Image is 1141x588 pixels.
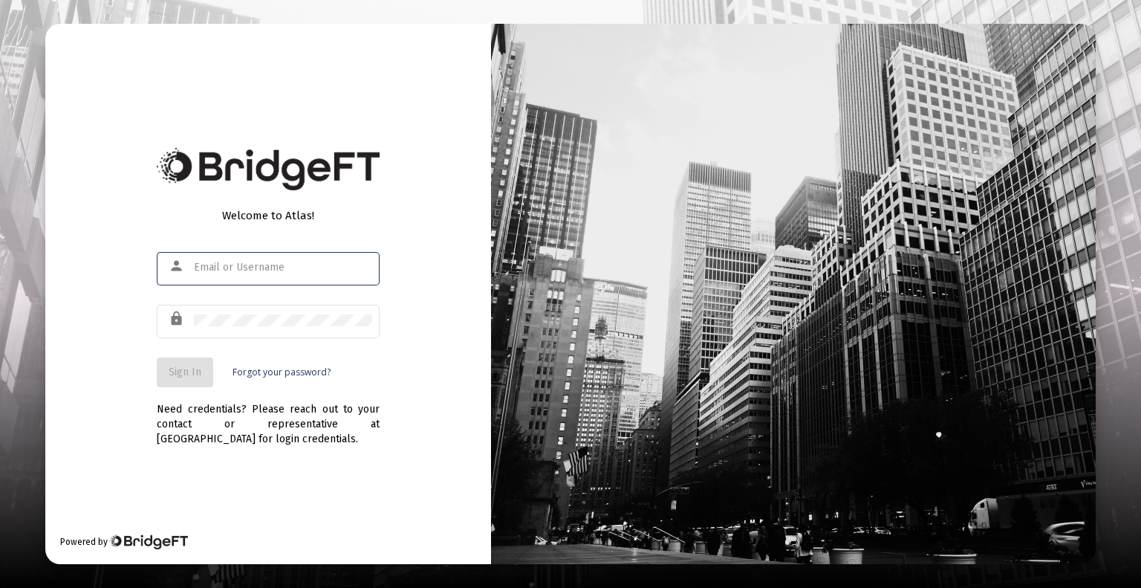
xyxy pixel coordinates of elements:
input: Email or Username [194,262,372,274]
div: Need credentials? Please reach out to your contact or representative at [GEOGRAPHIC_DATA] for log... [157,387,380,447]
img: Bridge Financial Technology Logo [157,148,380,190]
button: Sign In [157,358,213,387]
div: Welcome to Atlas! [157,208,380,223]
mat-icon: lock [169,310,186,328]
a: Forgot your password? [233,365,331,380]
img: Bridge Financial Technology Logo [109,534,187,549]
div: Powered by [60,534,187,549]
span: Sign In [169,366,201,378]
mat-icon: person [169,257,186,275]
